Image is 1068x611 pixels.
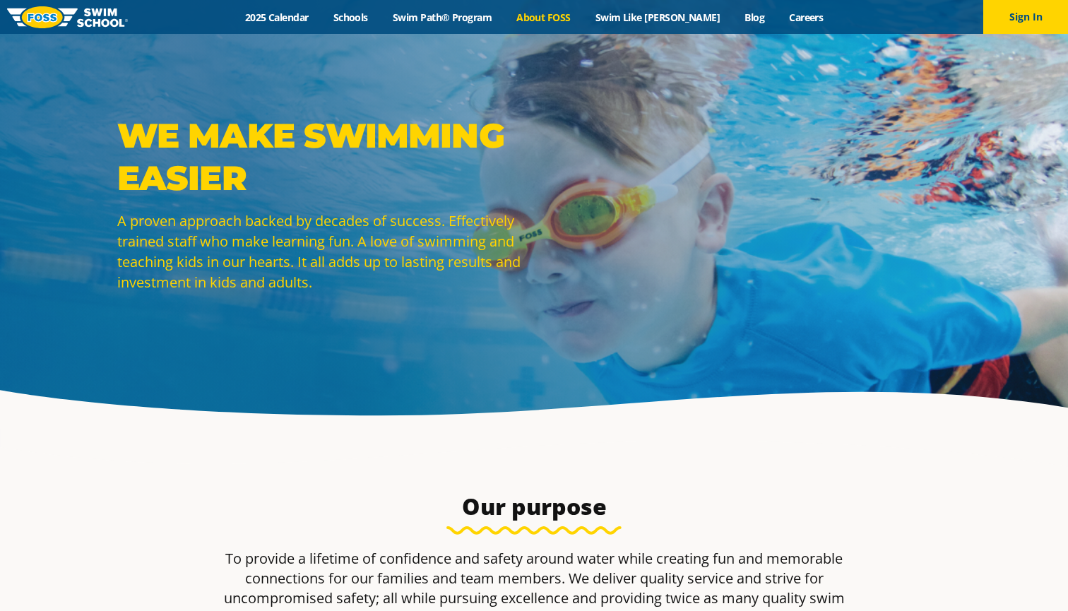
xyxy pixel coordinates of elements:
[732,11,777,24] a: Blog
[380,11,504,24] a: Swim Path® Program
[504,11,583,24] a: About FOSS
[7,6,128,28] img: FOSS Swim School Logo
[117,114,527,199] p: WE MAKE SWIMMING EASIER
[117,210,527,292] p: A proven approach backed by decades of success. Effectively trained staff who make learning fun. ...
[777,11,836,24] a: Careers
[201,492,867,521] h3: Our purpose
[232,11,321,24] a: 2025 Calendar
[583,11,732,24] a: Swim Like [PERSON_NAME]
[321,11,380,24] a: Schools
